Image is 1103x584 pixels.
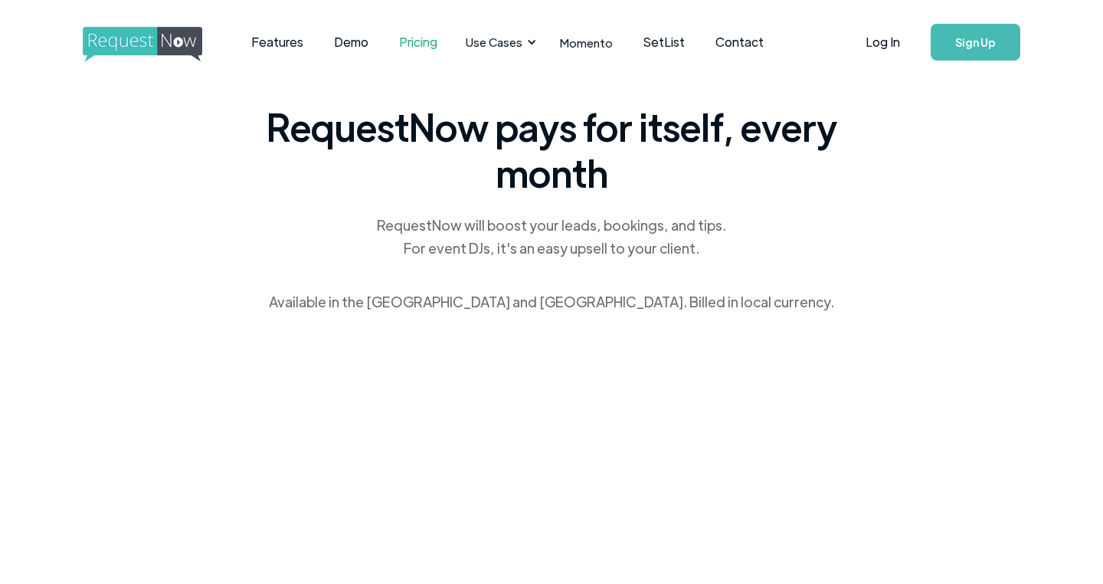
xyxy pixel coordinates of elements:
span: RequestNow pays for itself, every month [260,103,843,195]
div: RequestNow will boost your leads, bookings, and tips. For event DJs, it's an easy upsell to your ... [375,214,728,260]
a: home [83,27,198,57]
a: Contact [700,18,779,66]
a: Sign Up [931,24,1020,61]
a: Features [236,18,319,66]
div: Available in the [GEOGRAPHIC_DATA] and [GEOGRAPHIC_DATA]. Billed in local currency. [269,290,834,313]
div: Use Cases [457,18,541,66]
div: Use Cases [466,34,522,51]
a: Momento [545,20,628,65]
a: SetList [628,18,700,66]
a: Demo [319,18,384,66]
a: Pricing [384,18,453,66]
a: Log In [850,15,915,69]
img: requestnow logo [83,27,231,62]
